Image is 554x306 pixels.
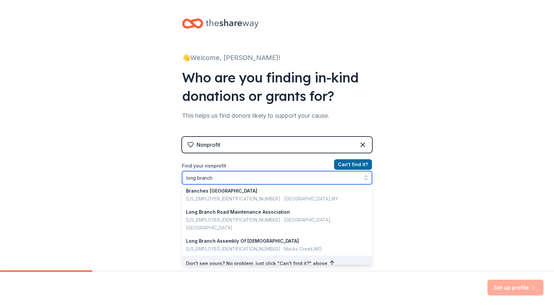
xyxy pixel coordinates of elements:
[186,237,360,245] div: Long Branch Assembly Of [DEMOGRAPHIC_DATA]
[186,195,360,203] div: [US_EMPLOYER_IDENTIFICATION_NUMBER] · [GEOGRAPHIC_DATA] , NY
[186,187,360,195] div: Branches [GEOGRAPHIC_DATA]
[182,256,372,271] div: Don't see yours? No problem, just click "Can't find it?" above
[186,216,360,232] div: [US_EMPLOYER_IDENTIFICATION_NUMBER] · [GEOGRAPHIC_DATA] , [GEOGRAPHIC_DATA]
[182,171,372,184] input: Search by name, EIN, or city
[186,245,360,253] div: [US_EMPLOYER_IDENTIFICATION_NUMBER] · Macks Creek , MO
[186,208,360,216] div: Long Branch Road Maintenance Association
